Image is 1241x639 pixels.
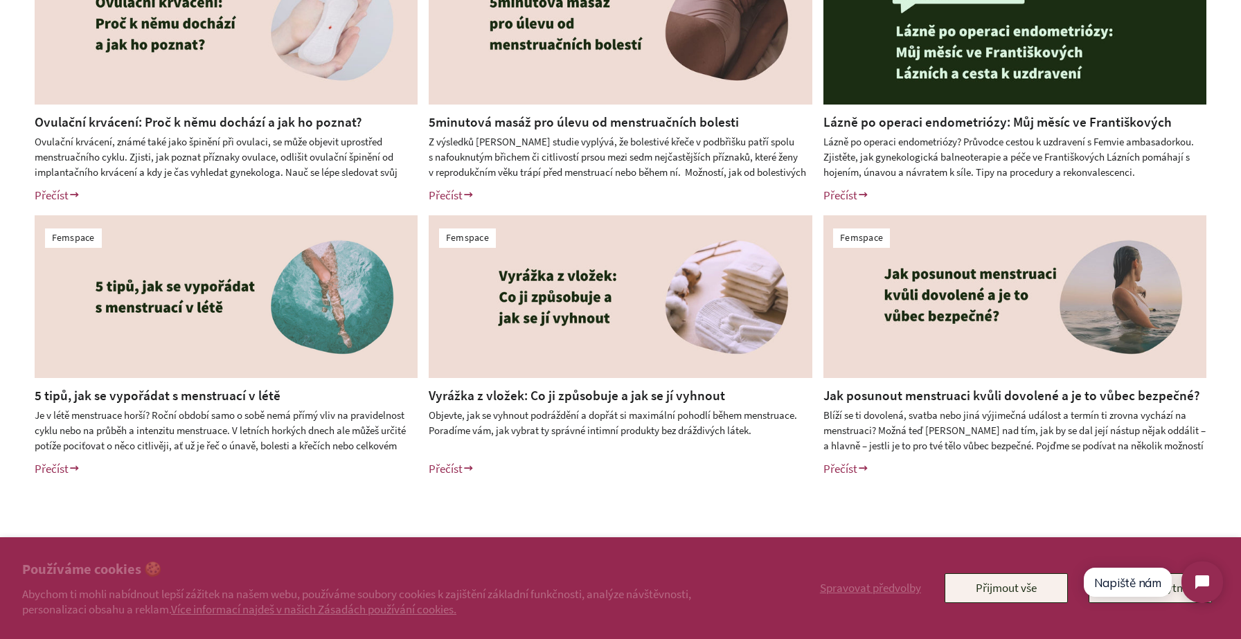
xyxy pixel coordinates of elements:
iframe: Tidio Chat [1071,550,1235,615]
p: Abychom ti mohli nabídnout lepší zážitek na našem webu, používáme soubory cookies k zajištění zák... [22,586,758,617]
a: Více informací najdeš v našich Zásadách používání cookies. [171,602,456,617]
a: Vyrážka z vložek: Co ji způsobuje a jak se jí vyhnout [429,387,725,404]
a: Přečíst [823,461,869,476]
div: Ovulační krvácení, známé také jako špinění při ovulaci, se může objevit uprostřed menstruačního c... [35,134,418,179]
span: Spravovat předvolby [820,580,921,595]
button: Přijmout vše [945,573,1068,602]
a: Přečíst [429,461,474,476]
a: 5 tipů, jak se vypořádat s menstruací v létě [35,387,280,404]
h2: Používáme cookies 🍪 [22,559,758,579]
img: 5 tipů, jak se vypořádat s menstruací v létě [35,215,418,378]
button: Spravovat předvolby [817,573,924,602]
div: Objevte, jak se vyhnout podráždění a dopřát si maximální pohodlí během menstruace. Poradíme vám, ... [429,408,812,453]
a: Přečíst [823,188,869,203]
div: Z výsledků [PERSON_NAME] studie vyplývá, že bolestivé křeče v podbřišku patří spolu s nafouknutým... [429,134,812,179]
a: 5minutová masáž pro úlevu od menstruačních bolesti [429,114,739,130]
a: Femspace [52,231,95,244]
div: Je v létě menstruace horší? Roční období samo o sobě nemá přímý vliv na pravidelnost cyklu nebo n... [35,408,418,453]
img: Vyrážka z vložek: Co ji způsobuje a jak se jí vyhnout [429,215,812,378]
a: Přečíst [35,188,80,203]
div: Lázně po operaci endometriózy? Průvodce cestou k uzdravení s Femvie ambasadorkou. Zjistěte, jak g... [823,134,1206,179]
a: Femspace [840,231,883,244]
a: Jak posunout menstruaci kvůli dovolené a je to vůbec bezpečné? [823,387,1200,404]
div: Blíží se ti dovolená, svatba nebo jiná výjimečná událost a termín ti zrovna vychází na menstruaci... [823,408,1206,453]
a: Přečíst [35,461,80,476]
a: Ovulační krvácení: Proč k němu dochází a jak ho poznat? [35,114,362,130]
a: Femspace [446,231,489,244]
a: Lázně po operaci endometriózy: Můj měsíc ve Františkových Lázních a cesta k uzdravení [823,114,1172,149]
a: Přečíst [429,188,474,203]
img: Jak posunout menstruaci kvůli dovolené a je to vůbec bezpečné? [823,215,1206,378]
